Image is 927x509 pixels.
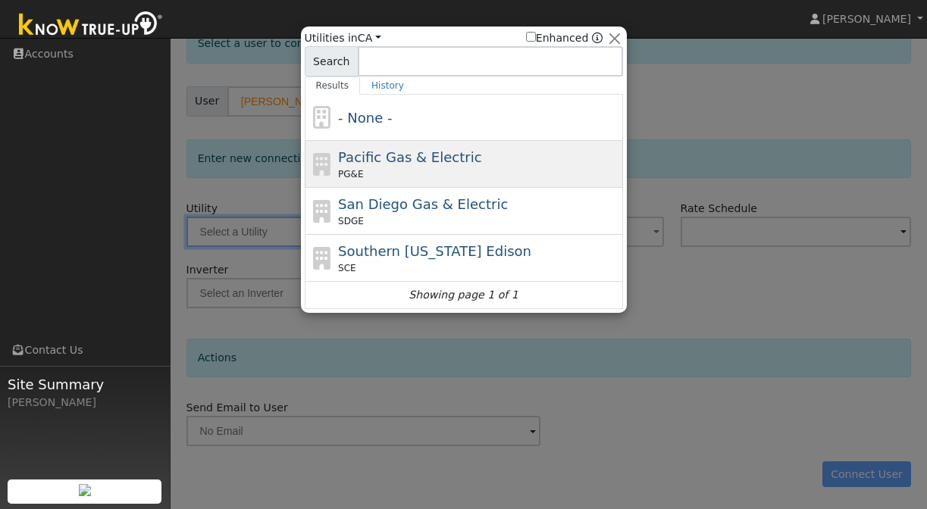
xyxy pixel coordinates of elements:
span: Site Summary [8,374,162,395]
input: Enhanced [526,32,536,42]
a: CA [358,32,381,44]
a: History [360,77,415,95]
span: San Diego Gas & Electric [338,196,508,212]
a: Results [305,77,361,95]
span: SCE [338,261,356,275]
img: Know True-Up [11,8,171,42]
span: Search [305,46,359,77]
label: Enhanced [526,30,589,46]
span: - None - [338,110,392,126]
span: Southern [US_STATE] Edison [338,243,531,259]
span: SDGE [338,214,364,228]
img: retrieve [79,484,91,496]
div: [PERSON_NAME] [8,395,162,411]
span: [PERSON_NAME] [822,13,911,25]
span: PG&E [338,167,363,181]
span: Utilities in [305,30,381,46]
a: Enhanced Providers [592,32,603,44]
span: Pacific Gas & Electric [338,149,481,165]
i: Showing page 1 of 1 [409,287,518,303]
span: Show enhanced providers [526,30,603,46]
